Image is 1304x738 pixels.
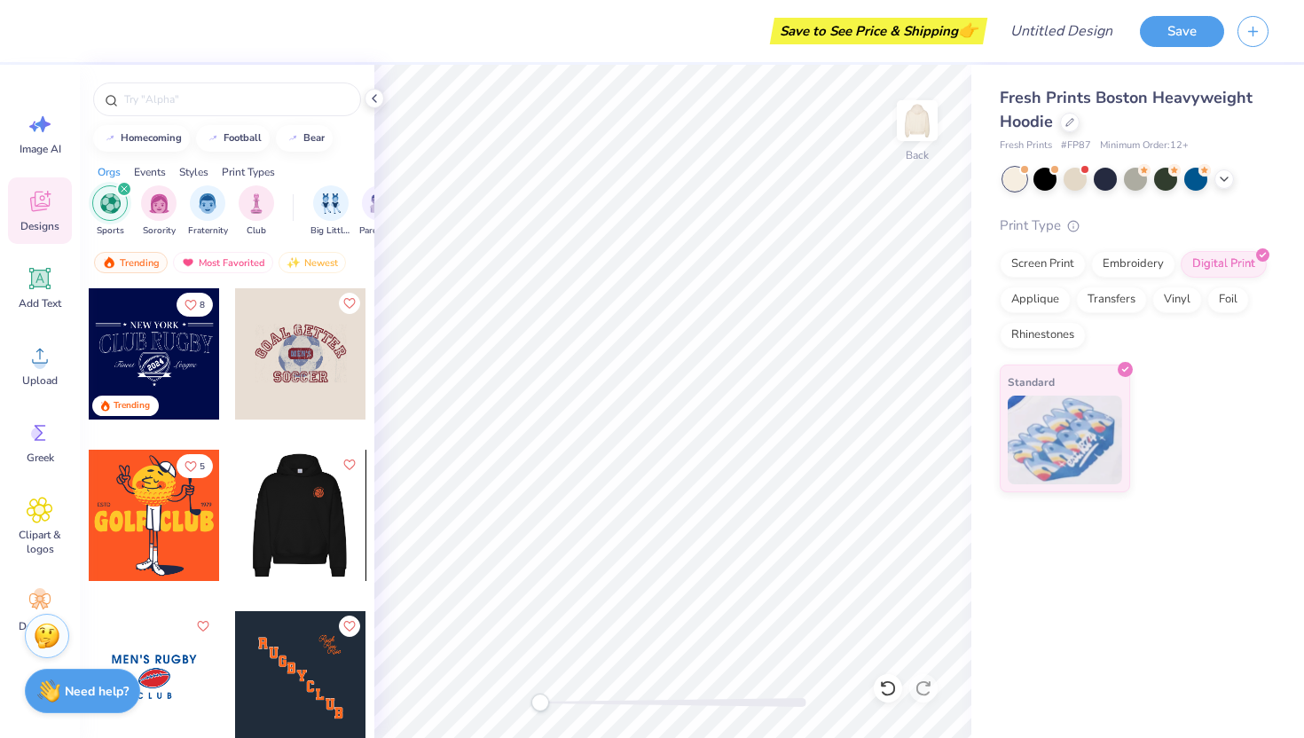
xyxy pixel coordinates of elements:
[103,133,117,144] img: trend_line.gif
[206,133,220,144] img: trend_line.gif
[20,142,61,156] span: Image AI
[94,252,168,273] div: Trending
[19,619,61,633] span: Decorate
[200,301,205,310] span: 8
[98,164,121,180] div: Orgs
[1181,251,1267,278] div: Digital Print
[198,193,217,214] img: Fraternity Image
[134,164,166,180] div: Events
[310,224,351,238] span: Big Little Reveal
[1100,138,1189,153] span: Minimum Order: 12 +
[247,224,266,238] span: Club
[141,185,177,238] div: filter for Sorority
[22,373,58,388] span: Upload
[188,185,228,238] button: filter button
[310,185,351,238] div: filter for Big Little Reveal
[192,616,214,637] button: Like
[1091,251,1175,278] div: Embroidery
[188,224,228,238] span: Fraternity
[200,462,205,471] span: 5
[359,185,400,238] div: filter for Parent's Weekend
[321,193,341,214] img: Big Little Reveal Image
[177,293,213,317] button: Like
[339,454,360,475] button: Like
[1152,287,1202,313] div: Vinyl
[65,683,129,700] strong: Need help?
[92,185,128,238] button: filter button
[774,18,983,44] div: Save to See Price & Shipping
[19,296,61,310] span: Add Text
[141,185,177,238] button: filter button
[1000,87,1253,132] span: Fresh Prints Boston Heavyweight Hoodie
[1207,287,1249,313] div: Foil
[20,219,59,233] span: Designs
[906,147,929,163] div: Back
[1000,287,1071,313] div: Applique
[181,256,195,269] img: most_fav.gif
[122,90,350,108] input: Try "Alpha"
[239,185,274,238] button: filter button
[11,528,69,556] span: Clipart & logos
[287,256,301,269] img: newest.gif
[196,125,270,152] button: football
[1008,396,1122,484] img: Standard
[1061,138,1091,153] span: # FP87
[1000,322,1086,349] div: Rhinestones
[339,293,360,314] button: Like
[310,185,351,238] button: filter button
[92,185,128,238] div: filter for Sports
[958,20,978,41] span: 👉
[188,185,228,238] div: filter for Fraternity
[370,193,390,214] img: Parent's Weekend Image
[286,133,300,144] img: trend_line.gif
[100,193,121,214] img: Sports Image
[97,224,124,238] span: Sports
[1140,16,1224,47] button: Save
[173,252,273,273] div: Most Favorited
[1000,216,1269,236] div: Print Type
[339,616,360,637] button: Like
[102,256,116,269] img: trending.gif
[531,694,549,711] div: Accessibility label
[279,252,346,273] div: Newest
[359,224,400,238] span: Parent's Weekend
[1000,251,1086,278] div: Screen Print
[177,454,213,478] button: Like
[899,103,935,138] img: Back
[149,193,169,214] img: Sorority Image
[93,125,190,152] button: homecoming
[1008,373,1055,391] span: Standard
[222,164,275,180] div: Print Types
[114,399,150,412] div: Trending
[996,13,1127,49] input: Untitled Design
[27,451,54,465] span: Greek
[1076,287,1147,313] div: Transfers
[359,185,400,238] button: filter button
[121,133,182,143] div: homecoming
[239,185,274,238] div: filter for Club
[303,133,325,143] div: bear
[276,125,333,152] button: bear
[1000,138,1052,153] span: Fresh Prints
[143,224,176,238] span: Sorority
[224,133,262,143] div: football
[179,164,208,180] div: Styles
[247,193,266,214] img: Club Image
